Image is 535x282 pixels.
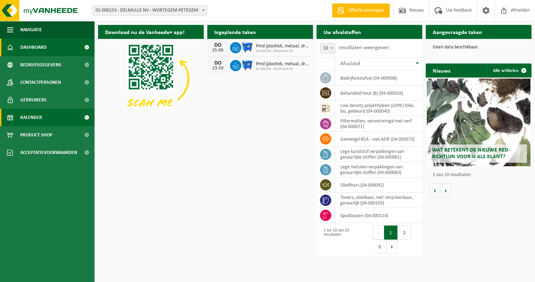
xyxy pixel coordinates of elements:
[256,49,310,53] span: 01-000153 - DELMULLE NV
[426,63,457,77] h2: Nieuws
[335,162,422,177] td: lege metalen verpakkingen van gevaarlijke stoffen (04-000083)
[211,42,225,48] div: DO
[98,25,192,39] h2: Download nu de Vanheede+ app!
[335,193,422,208] td: toners, vloeibaar, niet recycleerbaar, gevaarlijk (04-000103)
[335,70,422,86] td: bedrijfsrestafval (04-000008)
[335,147,422,162] td: lege kunststof verpakkingen van gevaarlijke stoffen (04-000081)
[20,56,61,74] span: Bedrijfsgegevens
[241,59,253,71] img: WB-1100-HPE-BE-01
[211,48,225,53] div: 25-09
[373,240,387,254] button: 3
[440,183,451,197] button: Volgende
[20,126,52,144] span: Product Shop
[384,226,398,240] button: 1
[20,109,42,126] span: Kalender
[98,39,204,119] img: Download de VHEPlus App
[20,91,47,109] span: Gebruikers
[335,177,422,193] td: oliefilters (04-000092)
[339,45,389,51] label: resultaten weergeven
[256,43,310,49] span: Pmd (plastiek, metaal, drankkartons) (bedrijven)
[92,5,207,16] span: 01-000153 - DELMULLE NV - WORTEGEM-PETEGEM
[320,225,366,254] div: 1 tot 10 van 23 resultaten
[256,67,310,71] span: 01-000153 - DELMULLE NV
[432,147,510,160] span: Wat betekent de nieuwe RED-richtlijn voor u als klant?
[398,226,411,240] button: 2
[20,74,61,91] span: Contactpersonen
[426,25,489,39] h2: Aangevraagde taken
[335,116,422,132] td: filtermatten, verontreinigd met verf (04-000071)
[335,208,422,223] td: spuitbussen (04-000114)
[335,132,422,147] td: gemengd KGA - niet ADR (04-000073)
[20,21,42,39] span: Navigatie
[256,61,310,67] span: Pmd (plastiek, metaal, drankkartons) (bedrijven)
[429,183,440,197] button: Vorige
[20,144,77,161] span: Acceptatievoorwaarden
[241,41,253,53] img: WB-1100-HPE-BE-01
[320,43,335,54] span: 10
[433,45,524,50] p: Geen data beschikbaar.
[317,25,368,39] h2: Uw afvalstoffen
[332,4,390,18] a: Offerte aanvragen
[335,86,422,101] td: behandeld hout (B) (04-000028)
[335,101,422,116] td: low density polyethyleen (LDPE) folie, los, gekleurd (04-000040)
[427,79,530,166] a: Wat betekent de nieuwe RED-richtlijn voor u als klant?
[211,66,225,71] div: 23-10
[373,226,384,240] button: Previous
[487,63,531,78] a: Alle artikelen
[340,61,360,67] span: Afvalstof
[387,240,397,254] button: Next
[207,25,263,39] h2: Ingeplande taken
[346,7,386,14] span: Offerte aanvragen
[93,6,207,15] span: 01-000153 - DELMULLE NV - WORTEGEM-PETEGEM
[433,173,528,177] p: 1 van 10 resultaten
[20,39,47,56] span: Dashboard
[211,60,225,66] div: DO
[320,43,335,53] span: 10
